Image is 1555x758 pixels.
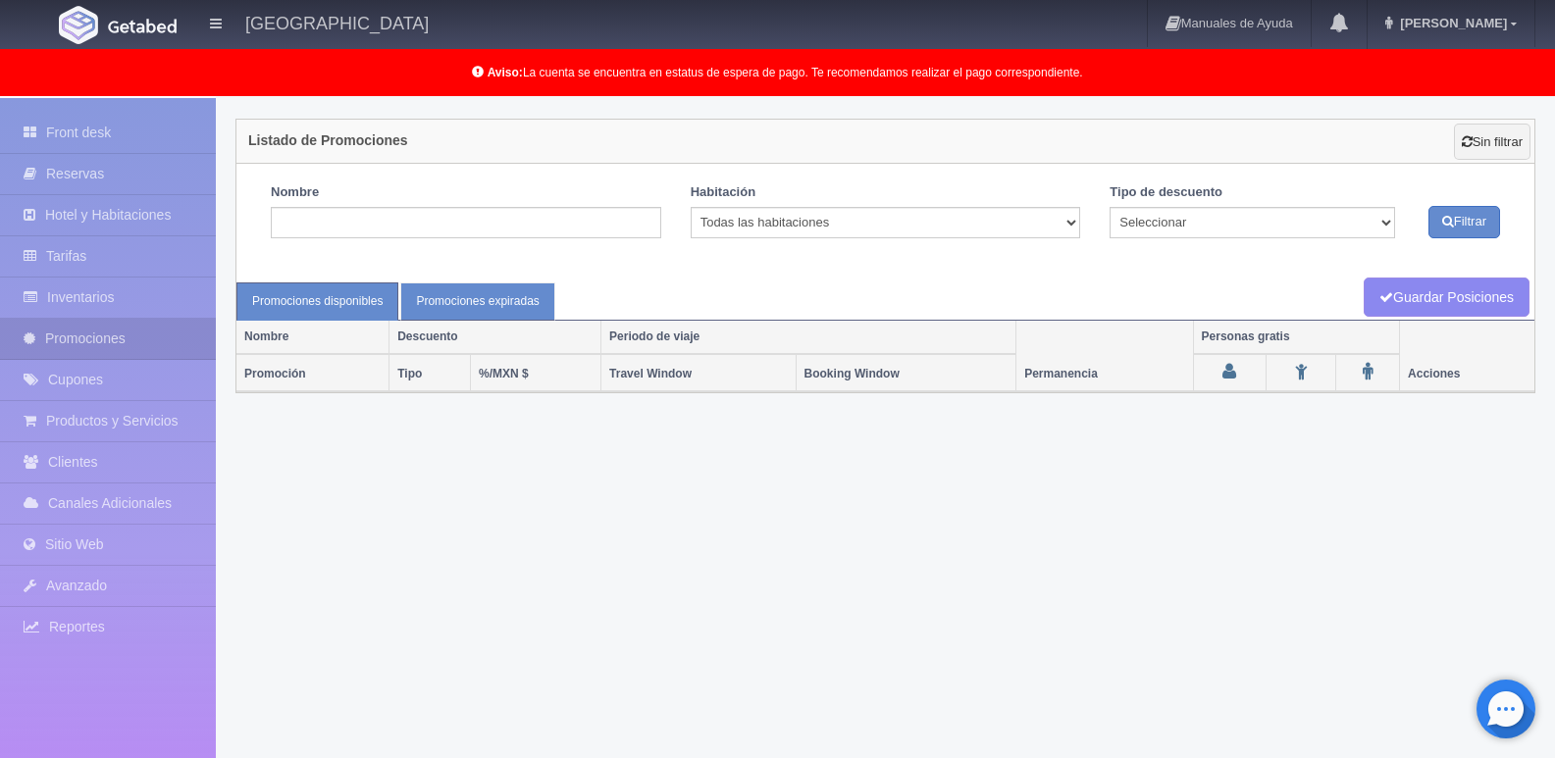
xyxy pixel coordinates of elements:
[1428,206,1500,238] button: Filtrar
[691,183,755,202] label: Habitación
[471,354,601,391] th: %/MXN $
[601,354,796,391] th: Travel Window
[488,66,523,79] b: Aviso:
[245,10,429,34] h4: [GEOGRAPHIC_DATA]
[400,282,554,321] a: Promociones expiradas
[1395,16,1507,30] span: [PERSON_NAME]
[1110,183,1222,202] label: Tipo de descuento
[389,321,601,354] th: Descuento
[1193,321,1400,354] th: Personas gratis
[236,282,398,321] a: Promociones disponibles
[108,19,177,33] img: Getabed
[59,6,98,44] img: Getabed
[1454,124,1530,161] a: Sin filtrar
[236,321,389,354] th: Nombre
[1016,321,1193,391] th: Permanencia
[389,354,471,391] th: Tipo
[236,354,389,391] th: Promoción
[1400,321,1534,391] th: Acciones
[1364,278,1529,318] a: Guardar Posiciones
[248,133,408,148] h4: Listado de Promociones
[271,183,319,202] label: Nombre
[601,321,1016,354] th: Periodo de viaje
[796,354,1016,391] th: Booking Window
